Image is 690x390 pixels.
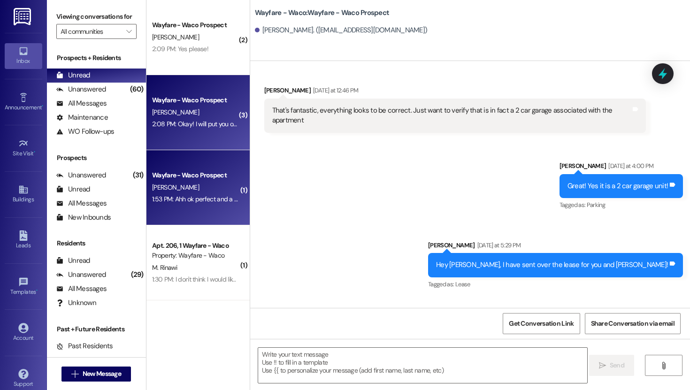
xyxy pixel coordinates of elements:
span: • [42,103,43,109]
span: • [36,287,38,294]
div: [PERSON_NAME] [428,240,683,253]
button: Get Conversation Link [503,313,580,334]
div: Unread [56,70,90,80]
span: Get Conversation Link [509,319,574,329]
div: All Messages [56,199,107,208]
span: [PERSON_NAME] [152,108,199,116]
div: Wayfare - Waco Prospect [152,20,239,30]
div: Unanswered [56,170,106,180]
span: Share Conversation via email [591,319,675,329]
div: [PERSON_NAME] [560,161,683,174]
div: That's fantastic, everything looks to be correct. Just want to verify that is in fact a 2 car gar... [272,106,631,126]
span: M. Rinawi [152,263,177,272]
a: Site Visit • [5,136,42,161]
div: Unknown [56,298,96,308]
div: Past + Future Residents [47,324,146,334]
div: WO Follow-ups [56,127,114,137]
div: [DATE] at 12:46 PM [311,85,358,95]
i:  [599,362,606,369]
div: [PERSON_NAME] [264,85,646,99]
div: (29) [129,268,146,282]
a: Templates • [5,274,42,299]
div: 2:09 PM: Yes please! [152,45,208,53]
i:  [126,28,131,35]
div: Unread [56,256,90,266]
button: Share Conversation via email [585,313,681,334]
div: 2:08 PM: Okay! I will put you on the schedule for 9am [DATE]. [152,120,317,128]
div: Future Residents [56,355,120,365]
div: All Messages [56,99,107,108]
div: All Messages [56,284,107,294]
div: [PERSON_NAME]. ([EMAIL_ADDRESS][DOMAIN_NAME]) [255,25,428,35]
span: New Message [83,369,121,379]
div: Hey [PERSON_NAME], I have sent over the lease for you and [PERSON_NAME]! [436,260,668,270]
span: • [34,149,35,155]
div: Past Residents [56,341,113,351]
button: Send [589,355,635,376]
div: (31) [130,168,146,183]
img: ResiDesk Logo [14,8,33,25]
i:  [660,362,667,369]
div: Prospects + Residents [47,53,146,63]
div: Wayfare - Waco Prospect [152,170,239,180]
div: New Inbounds [56,213,111,222]
input: All communities [61,24,122,39]
a: Account [5,320,42,345]
div: Great! Yes it is a 2 car garage unit! [567,181,668,191]
label: Viewing conversations for [56,9,137,24]
div: Property: Wayfare - Waco [152,251,239,260]
div: Residents [47,238,146,248]
i:  [71,370,78,378]
span: Lease [455,280,470,288]
span: [PERSON_NAME] [152,183,199,191]
div: Tagged as: [560,198,683,212]
div: Unanswered [56,270,106,280]
div: (60) [128,82,146,97]
div: Unread [56,184,90,194]
button: New Message [61,367,131,382]
a: Leads [5,228,42,253]
a: Buildings [5,182,42,207]
span: Send [610,360,624,370]
span: Parking [587,201,605,209]
span: [PERSON_NAME] [152,33,199,41]
div: [DATE] at 4:00 PM [606,161,653,171]
div: Wayfare - Waco Prospect [152,95,239,105]
div: Apt. 206, 1 Wayfare - Waco [152,241,239,251]
div: Maintenance [56,113,108,122]
div: Prospects [47,153,146,163]
div: Tagged as: [428,277,683,291]
div: Unanswered [56,84,106,94]
div: [DATE] at 5:29 PM [475,240,521,250]
a: Inbox [5,43,42,69]
b: Wayfare - Waco: Wayfare - Waco Prospect [255,8,390,18]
